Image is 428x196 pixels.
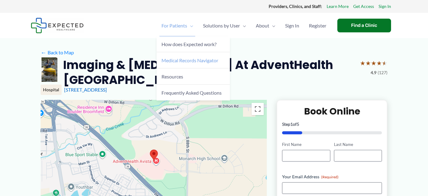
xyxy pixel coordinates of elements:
[157,85,230,100] a: Frequently Asked Questions
[161,74,183,79] span: Resources
[252,103,264,115] button: Toggle fullscreen view
[64,87,107,93] a: [STREET_ADDRESS]
[379,2,391,10] a: Sign In
[334,142,382,147] label: Last Name
[157,15,198,36] a: For PatientsMenu Toggle
[282,105,382,117] h2: Book Online
[157,52,230,68] a: Medical Records Navigator
[240,15,246,36] span: Menu Toggle
[157,15,331,36] nav: Primary Site Navigation
[157,36,230,53] a: How does Expected work?
[371,57,376,69] span: ★
[282,142,330,147] label: First Name
[371,69,376,77] span: 4.9
[269,4,322,9] strong: Providers, Clinics, and Staff:
[157,68,230,85] a: Resources
[187,15,193,36] span: Menu Toggle
[304,15,331,36] a: Register
[161,90,222,96] span: Frequently Asked Questions
[31,18,84,33] img: Expected Healthcare Logo - side, dark font, small
[321,175,339,179] span: (Required)
[203,15,240,36] span: Solutions by User
[198,15,251,36] a: Solutions by UserMenu Toggle
[382,57,387,69] span: ★
[161,57,218,63] span: Medical Records Navigator
[297,122,299,127] span: 5
[161,41,216,47] span: How does Expected work?
[285,15,299,36] span: Sign In
[282,174,382,180] label: Your Email Address
[251,15,280,36] a: AboutMenu Toggle
[280,15,304,36] a: Sign In
[353,2,374,10] a: Get Access
[290,122,293,127] span: 1
[269,15,275,36] span: Menu Toggle
[378,69,387,77] span: (127)
[41,49,46,55] span: ←
[365,57,371,69] span: ★
[337,19,391,32] a: Find a Clinic
[360,57,365,69] span: ★
[309,15,326,36] span: Register
[327,2,349,10] a: Learn More
[41,85,62,95] div: Hospital
[256,15,269,36] span: About
[282,122,382,126] p: Step of
[41,48,74,57] a: ←Back to Map
[376,57,382,69] span: ★
[161,15,187,36] span: For Patients
[63,57,355,88] h2: Imaging & [MEDICAL_DATA] at AdventHealth [GEOGRAPHIC_DATA]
